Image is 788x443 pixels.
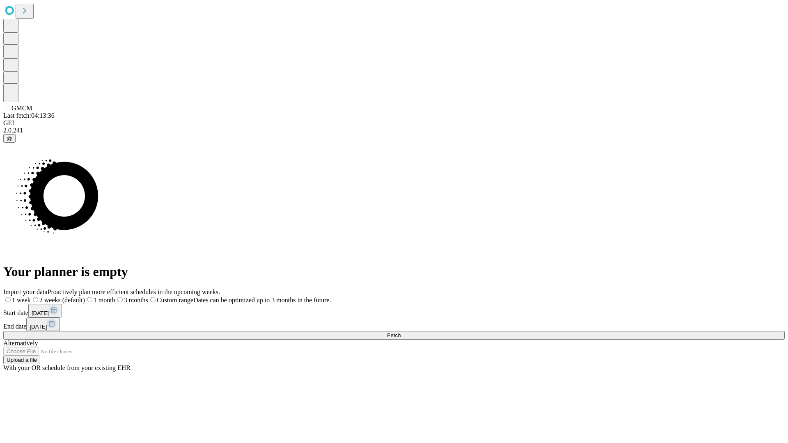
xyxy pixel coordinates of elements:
[94,297,115,304] span: 1 month
[3,331,785,340] button: Fetch
[32,310,49,316] span: [DATE]
[3,112,55,119] span: Last fetch: 04:13:36
[39,297,85,304] span: 2 weeks (default)
[3,134,16,143] button: @
[3,340,38,347] span: Alternatively
[33,297,38,302] input: 2 weeks (default)
[87,297,92,302] input: 1 month
[3,364,131,371] span: With your OR schedule from your existing EHR
[3,288,48,295] span: Import your data
[3,127,785,134] div: 2.0.241
[5,297,11,302] input: 1 week
[28,304,62,317] button: [DATE]
[26,317,60,331] button: [DATE]
[157,297,193,304] span: Custom range
[3,356,40,364] button: Upload a file
[3,304,785,317] div: Start date
[48,288,220,295] span: Proactively plan more efficient schedules in the upcoming weeks.
[124,297,148,304] span: 3 months
[3,317,785,331] div: End date
[30,324,47,330] span: [DATE]
[3,119,785,127] div: GEI
[3,264,785,279] h1: Your planner is empty
[387,332,401,338] span: Fetch
[7,135,12,142] span: @
[193,297,331,304] span: Dates can be optimized up to 3 months in the future.
[12,297,31,304] span: 1 week
[150,297,156,302] input: Custom rangeDates can be optimized up to 3 months in the future.
[11,105,32,112] span: GMCM
[117,297,123,302] input: 3 months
